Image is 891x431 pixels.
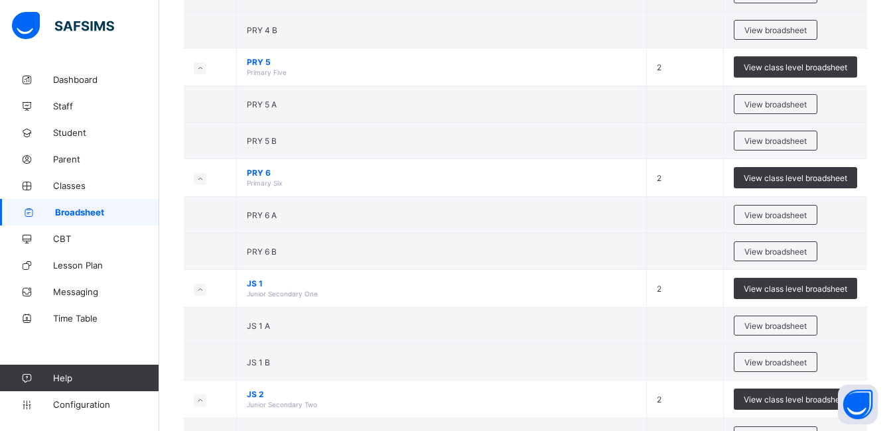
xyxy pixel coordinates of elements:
[744,284,847,294] span: View class level broadsheet
[53,399,159,410] span: Configuration
[734,241,817,251] a: View broadsheet
[744,99,807,109] span: View broadsheet
[734,167,857,177] a: View class level broadsheet
[53,286,159,297] span: Messaging
[53,127,159,138] span: Student
[744,357,807,367] span: View broadsheet
[734,278,857,288] a: View class level broadsheet
[53,233,159,244] span: CBT
[53,180,159,191] span: Classes
[744,210,807,220] span: View broadsheet
[247,179,282,187] span: Primary Six
[247,99,277,109] span: PRY 5 A
[657,62,661,72] span: 2
[247,168,636,178] span: PRY 6
[247,210,277,220] span: PRY 6 A
[53,373,159,383] span: Help
[734,20,817,30] a: View broadsheet
[734,56,857,66] a: View class level broadsheet
[247,400,317,408] span: Junior Secondary Two
[53,313,159,324] span: Time Table
[734,131,817,141] a: View broadsheet
[247,25,277,35] span: PRY 4 B
[247,57,636,67] span: PRY 5
[734,316,817,326] a: View broadsheet
[657,173,661,183] span: 2
[247,136,277,146] span: PRY 5 B
[657,395,661,404] span: 2
[744,62,847,72] span: View class level broadsheet
[744,173,847,183] span: View class level broadsheet
[734,205,817,215] a: View broadsheet
[657,284,661,294] span: 2
[247,389,636,399] span: JS 2
[247,68,287,76] span: Primary Five
[247,321,270,331] span: JS 1 A
[53,154,159,164] span: Parent
[744,25,807,35] span: View broadsheet
[53,101,159,111] span: Staff
[838,385,878,424] button: Open asap
[744,247,807,257] span: View broadsheet
[744,321,807,331] span: View broadsheet
[12,12,114,40] img: safsims
[53,74,159,85] span: Dashboard
[734,352,817,362] a: View broadsheet
[53,260,159,271] span: Lesson Plan
[744,136,807,146] span: View broadsheet
[247,278,636,288] span: JS 1
[744,395,847,404] span: View class level broadsheet
[247,290,318,298] span: Junior Secondary One
[247,357,270,367] span: JS 1 B
[247,247,277,257] span: PRY 6 B
[734,94,817,104] a: View broadsheet
[55,207,159,217] span: Broadsheet
[734,389,857,399] a: View class level broadsheet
